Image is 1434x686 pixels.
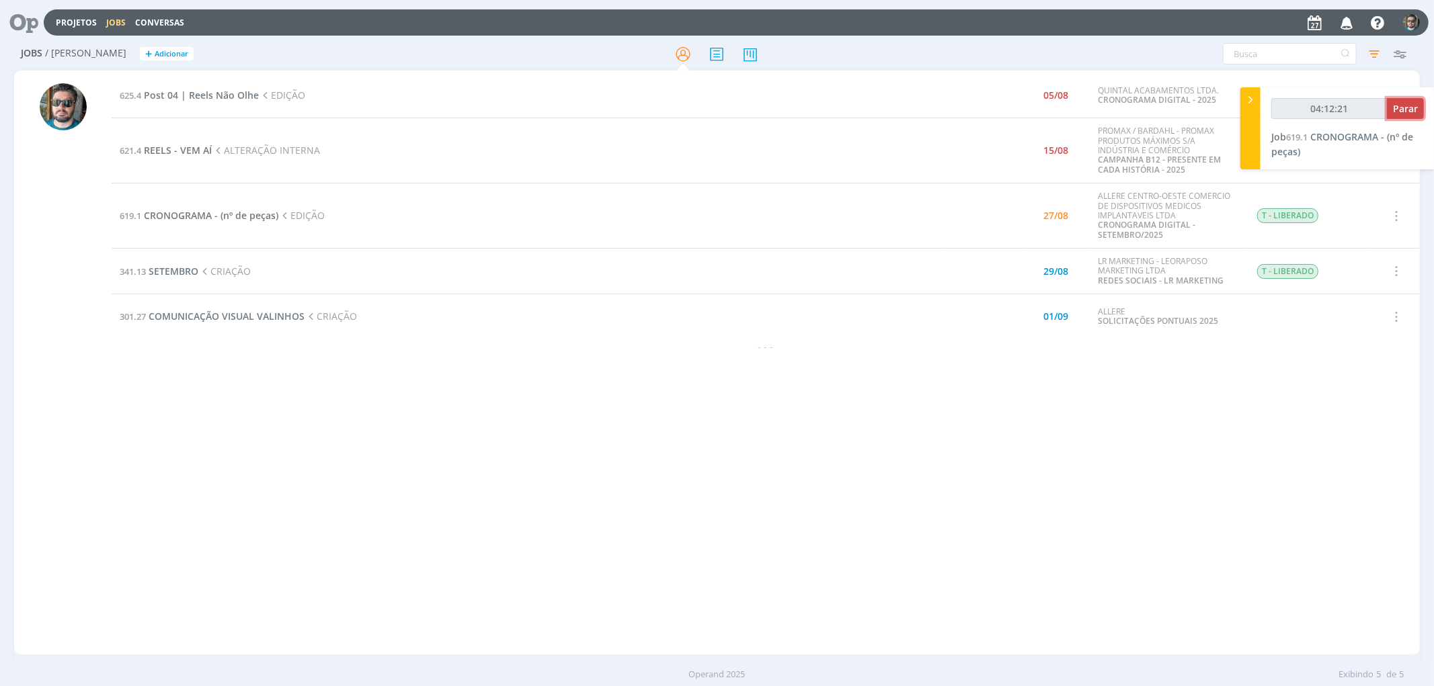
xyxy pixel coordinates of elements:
a: CAMPANHA B12 - PRESENTE EM CADA HISTÓRIA - 2025 [1098,154,1221,175]
span: T - LIBERADO [1257,208,1318,223]
div: ALLERE [1098,307,1236,327]
img: R [40,83,87,130]
div: 05/08 [1044,91,1069,100]
a: CRONOGRAMA DIGITAL - SETEMBRO/2025 [1098,219,1195,240]
div: LR MARKETING - LEORAPOSO MARKETING LTDA [1098,257,1236,286]
button: +Adicionar [140,47,194,61]
div: 01/09 [1044,312,1069,321]
span: de [1386,668,1396,681]
span: EDIÇÃO [259,89,305,101]
a: 301.27COMUNICAÇÃO VISUAL VALINHOS [120,310,305,323]
span: REELS - VEM AÍ [144,144,212,157]
span: CRIAÇÃO [305,310,357,323]
span: Adicionar [155,50,188,58]
span: CRONOGRAMA - (nº de peças) [144,209,278,222]
a: 625.4Post 04 | Reels Não Olhe [120,89,259,101]
span: 619.1 [1286,131,1308,143]
a: Projetos [56,17,97,28]
input: Busca [1223,43,1357,65]
span: 625.4 [120,89,141,101]
div: 29/08 [1044,267,1069,276]
a: 619.1CRONOGRAMA - (nº de peças) [120,209,278,222]
span: Jobs [21,48,42,59]
span: ALTERAÇÃO INTERNA [212,144,320,157]
button: R [1402,11,1421,34]
span: EDIÇÃO [278,209,325,222]
span: 619.1 [120,210,141,222]
button: Projetos [52,17,101,28]
button: Parar [1387,98,1424,119]
span: Post 04 | Reels Não Olhe [144,89,259,101]
button: Conversas [131,17,188,28]
a: REDES SOCIAIS - LR MARKETING [1098,275,1224,286]
span: + [145,47,152,61]
span: 5 [1376,668,1381,681]
a: CRONOGRAMA DIGITAL - 2025 [1098,94,1216,105]
a: Conversas [135,17,184,28]
span: 301.27 [120,310,146,323]
div: PROMAX / BARDAHL - PROMAX PRODUTOS MÁXIMOS S/A INDÚSTRIA E COMÉRCIO [1098,126,1236,175]
a: Job619.1CRONOGRAMA - (nº de peças) [1271,130,1413,158]
span: 341.13 [120,265,146,277]
a: 341.13SETEMBRO [120,265,198,277]
span: COMUNICAÇÃO VISUAL VALINHOS [149,310,305,323]
a: Jobs [106,17,126,28]
a: SOLICITAÇÕES PONTUAIS 2025 [1098,315,1218,327]
button: Jobs [102,17,130,28]
span: T - LIBERADO [1257,264,1318,279]
span: / [PERSON_NAME] [45,48,126,59]
div: 15/08 [1044,146,1069,155]
span: 621.4 [120,144,141,157]
div: QUINTAL ACABAMENTOS LTDA. [1098,86,1236,105]
span: CRONOGRAMA - (nº de peças) [1271,130,1413,158]
span: Exibindo [1339,668,1373,681]
div: - - - [112,339,1419,353]
span: SETEMBRO [149,265,198,277]
span: Parar [1393,102,1418,115]
img: R [1403,14,1420,31]
a: 621.4REELS - VEM AÍ [120,144,212,157]
div: 27/08 [1044,211,1069,220]
span: 5 [1399,668,1404,681]
span: CRIAÇÃO [198,265,251,277]
div: ALLERE CENTRO-OESTE COMERCIO DE DISPOSITIVOS MEDICOS IMPLANTAVEIS LTDA [1098,191,1236,240]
